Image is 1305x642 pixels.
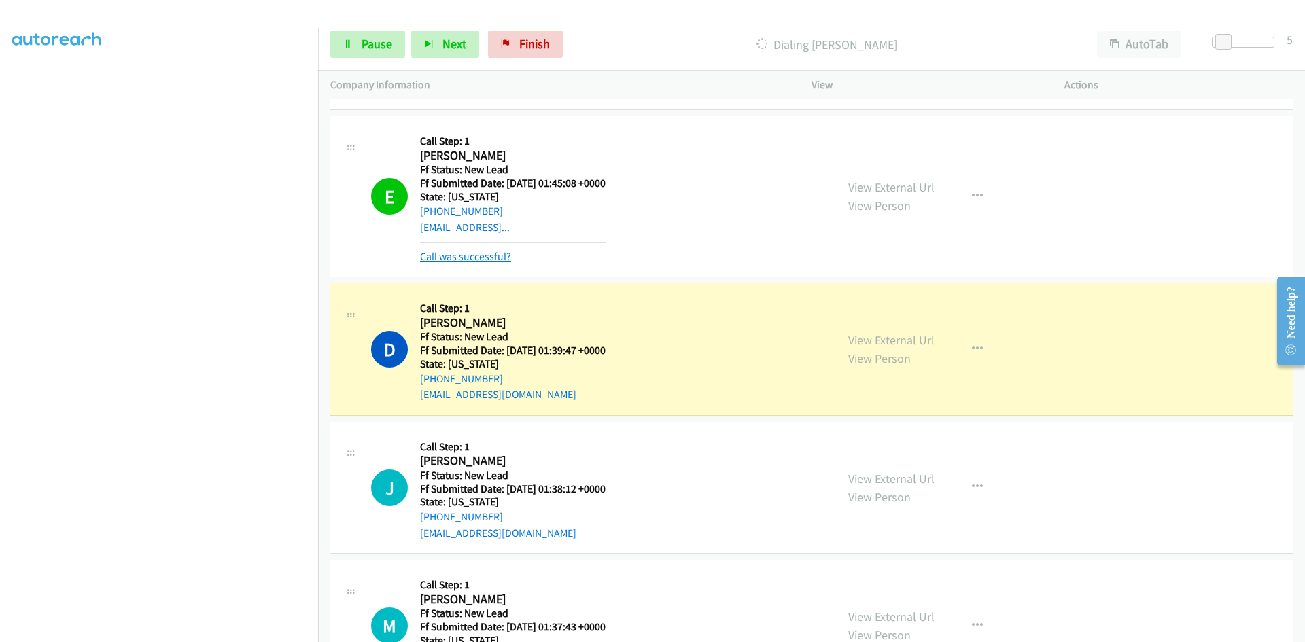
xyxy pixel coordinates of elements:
h5: Ff Submitted Date: [DATE] 01:39:47 +0000 [420,344,606,357]
h5: Ff Submitted Date: [DATE] 01:37:43 +0000 [420,620,606,634]
h5: Ff Submitted Date: [DATE] 01:45:08 +0000 [420,177,606,190]
h2: [PERSON_NAME] [420,315,606,331]
p: View [812,77,1040,93]
button: Next [411,31,479,58]
h2: [PERSON_NAME] [420,592,606,607]
h5: Ff Status: New Lead [420,163,606,177]
span: Next [442,36,466,52]
span: Finish [519,36,550,52]
iframe: Resource Center [1266,267,1305,375]
h1: E [371,178,408,215]
a: Pause [330,31,405,58]
a: [EMAIL_ADDRESS]... [420,221,510,234]
span: Pause [362,36,392,52]
a: Call was successful? [420,250,511,263]
h5: Ff Status: New Lead [420,469,606,482]
h5: Call Step: 1 [420,578,606,592]
h1: J [371,469,408,506]
h5: Call Step: 1 [420,302,606,315]
p: Dialing [PERSON_NAME] [581,35,1073,54]
h5: Ff Status: New Lead [420,330,606,344]
h5: Call Step: 1 [420,440,606,454]
h5: Call Step: 1 [420,135,606,148]
p: Actions [1064,77,1293,93]
h5: Ff Status: New Lead [420,607,606,620]
a: [PHONE_NUMBER] [420,372,503,385]
a: [PHONE_NUMBER] [420,204,503,217]
h5: Ff Submitted Date: [DATE] 01:38:12 +0000 [420,482,606,496]
h2: [PERSON_NAME] [420,148,606,164]
a: View External Url [848,609,935,624]
h2: [PERSON_NAME] [420,453,606,469]
button: AutoTab [1097,31,1181,58]
h1: D [371,331,408,368]
div: The call is yet to be attempted [371,469,408,506]
a: View Person [848,351,911,366]
div: 5 [1287,31,1293,49]
h5: State: [US_STATE] [420,190,606,204]
a: View Person [848,198,911,213]
a: View External Url [848,332,935,348]
a: View External Url [848,179,935,195]
a: View External Url [848,471,935,486]
a: [EMAIL_ADDRESS][DOMAIN_NAME] [420,388,576,401]
a: [PHONE_NUMBER] [420,510,503,523]
h5: State: [US_STATE] [420,495,606,509]
a: [EMAIL_ADDRESS][DOMAIN_NAME] [420,527,576,539]
p: Company Information [330,77,787,93]
a: Finish [488,31,563,58]
h5: State: [US_STATE] [420,357,606,371]
a: View Person [848,489,911,505]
